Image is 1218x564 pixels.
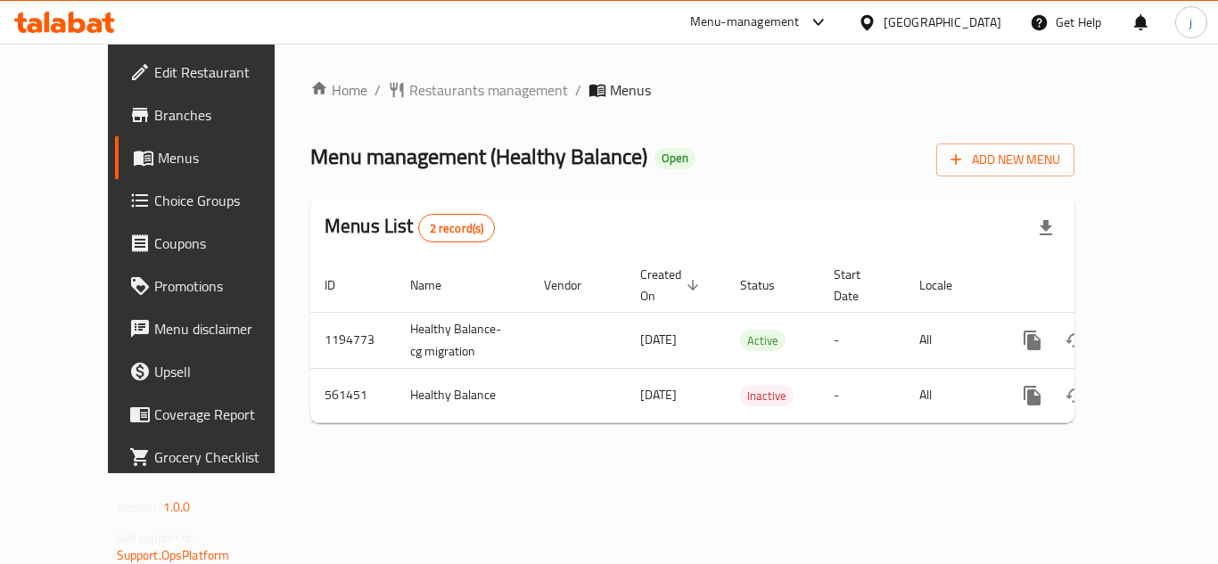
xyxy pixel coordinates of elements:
div: Menu-management [690,12,800,33]
td: Healthy Balance [396,368,530,422]
table: enhanced table [310,258,1197,423]
button: more [1011,374,1054,417]
span: j [1189,12,1192,32]
h2: Menus List [325,213,495,242]
button: Change Status [1054,319,1097,362]
a: Menu disclaimer [115,307,311,350]
td: - [819,368,905,422]
li: / [575,79,581,101]
td: All [905,368,997,422]
button: Add New Menu [936,143,1074,176]
span: Coverage Report [154,404,297,425]
span: Status [740,274,798,296]
a: Coverage Report [115,393,311,436]
div: Open [654,148,695,169]
span: Created On [640,264,704,307]
a: Branches [115,94,311,136]
span: Menu management ( Healthy Balance ) [310,136,647,176]
span: Coupons [154,233,297,254]
span: Open [654,151,695,166]
span: Active [740,331,786,351]
span: 1.0.0 [163,495,191,519]
td: - [819,312,905,368]
a: Coupons [115,222,311,265]
span: Get support on: [117,526,199,549]
span: Menus [158,147,297,168]
nav: breadcrumb [310,79,1074,101]
span: Inactive [740,386,794,406]
span: Vendor [544,274,605,296]
a: Menus [115,136,311,179]
a: Grocery Checklist [115,436,311,478]
a: Promotions [115,265,311,307]
span: Locale [919,274,975,296]
button: more [1011,319,1054,362]
td: Healthy Balance-cg migration [396,312,530,368]
span: Menus [610,79,651,101]
a: Edit Restaurant [115,51,311,94]
span: [DATE] [640,328,677,351]
td: All [905,312,997,368]
span: [DATE] [640,383,677,406]
div: Inactive [740,385,794,406]
span: Name [410,274,465,296]
span: Grocery Checklist [154,446,297,468]
span: Upsell [154,361,297,382]
div: Total records count [418,214,496,242]
span: ID [325,274,358,296]
a: Upsell [115,350,311,393]
span: Menu disclaimer [154,318,297,339]
span: Start Date [834,264,884,307]
span: Promotions [154,275,297,297]
button: Change Status [1054,374,1097,417]
span: Choice Groups [154,190,297,211]
li: / [374,79,381,101]
span: Version: [117,495,160,519]
div: [GEOGRAPHIC_DATA] [884,12,1001,32]
td: 1194773 [310,312,396,368]
a: Restaurants management [388,79,568,101]
th: Actions [997,258,1197,313]
span: Edit Restaurant [154,61,297,83]
a: Choice Groups [115,179,311,222]
span: 2 record(s) [419,220,495,237]
a: Home [310,79,367,101]
td: 561451 [310,368,396,422]
span: Add New Menu [951,149,1060,171]
span: Branches [154,104,297,126]
span: Restaurants management [409,79,568,101]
